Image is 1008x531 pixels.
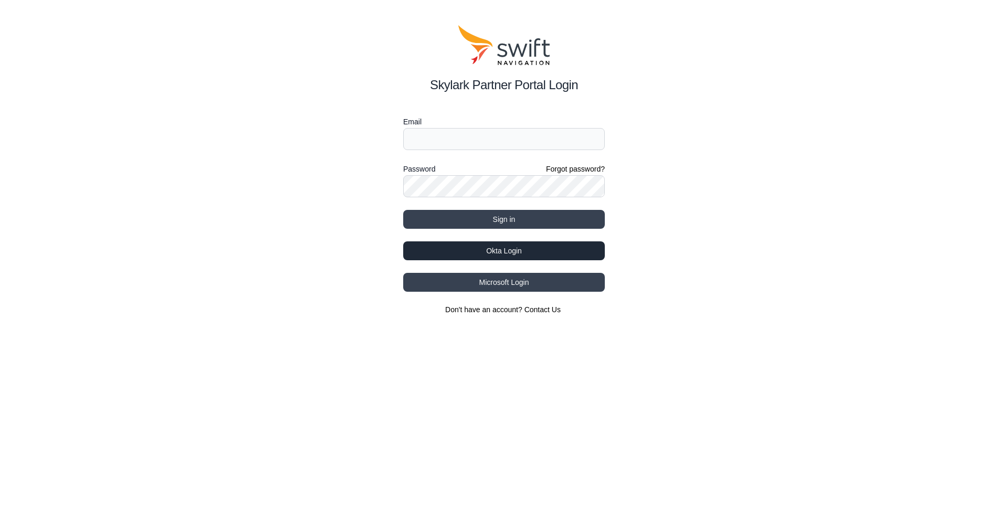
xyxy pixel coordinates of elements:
[403,163,435,175] label: Password
[403,304,605,315] section: Don't have an account?
[546,164,605,174] a: Forgot password?
[403,115,605,128] label: Email
[403,76,605,94] h2: Skylark Partner Portal Login
[403,273,605,292] button: Microsoft Login
[403,210,605,229] button: Sign in
[403,241,605,260] button: Okta Login
[524,305,561,314] a: Contact Us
